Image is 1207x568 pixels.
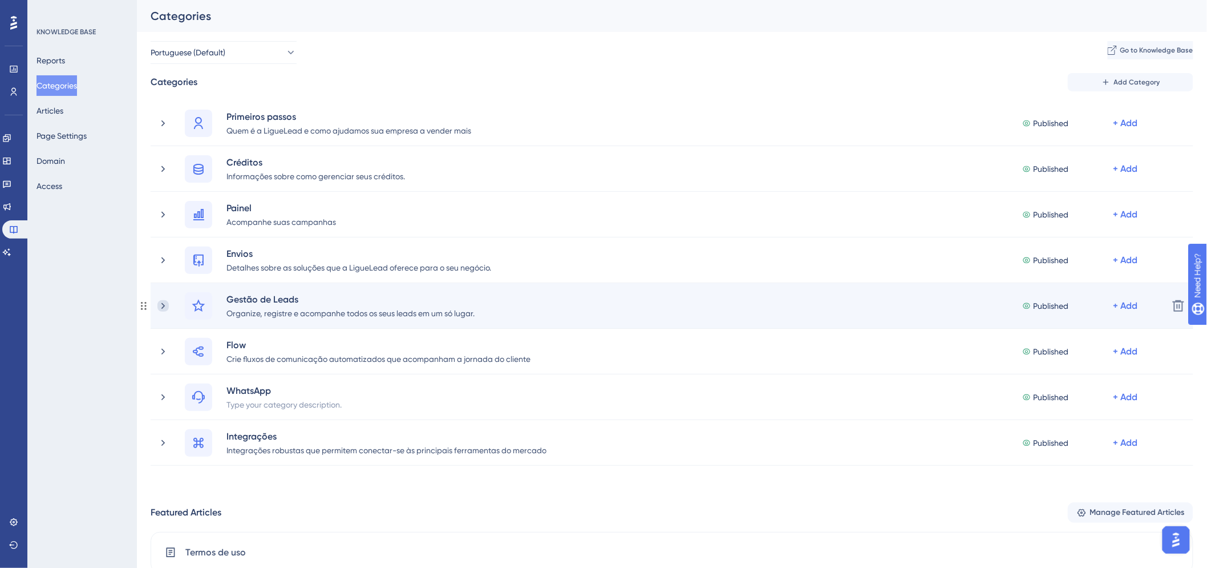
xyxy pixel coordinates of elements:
[1034,436,1069,450] span: Published
[226,123,472,137] div: Quem é a LigueLead e como ajudamos sua empresa a vender mais
[1034,116,1069,130] span: Published
[1113,345,1138,358] div: + Add
[37,176,62,196] button: Access
[226,429,547,443] div: Integrações
[1113,116,1138,130] div: + Add
[1034,208,1069,221] span: Published
[1090,506,1185,519] span: Manage Featured Articles
[226,155,406,169] div: Créditos
[37,151,65,171] button: Domain
[1113,253,1138,267] div: + Add
[37,100,63,121] button: Articles
[226,443,547,457] div: Integrações robustas que permitem conectar-se às principais ferramentas do mercado
[37,27,96,37] div: KNOWLEDGE BASE
[37,50,65,71] button: Reports
[1113,390,1138,404] div: + Add
[151,75,197,89] div: Categories
[1159,523,1193,557] iframe: UserGuiding AI Assistant Launcher
[226,384,342,397] div: WhatsApp
[151,506,221,519] div: Featured Articles
[226,201,337,215] div: Painel
[27,3,71,17] span: Need Help?
[151,41,297,64] button: Portuguese (Default)
[226,306,475,320] div: Organize, registre e acompanhe todos os seus leads em um só lugar.
[1034,253,1069,267] span: Published
[226,292,475,306] div: Gestão de Leads
[1068,73,1193,91] button: Add Category
[1114,78,1160,87] span: Add Category
[226,169,406,183] div: Informações sobre como gerenciar seus créditos.
[1108,41,1193,59] button: Go to Knowledge Base
[226,352,531,365] div: Crie fluxos de comunicação automatizados que acompanham a jornada do cliente
[1034,299,1069,313] span: Published
[226,110,472,123] div: Primeiros passos
[226,397,342,411] div: Type your category description.
[226,338,531,352] div: Flow
[1034,390,1069,404] span: Published
[37,126,87,146] button: Page Settings
[151,8,1165,24] div: Categories
[1113,162,1138,176] div: + Add
[185,546,246,559] span: Termos de uso
[37,75,77,96] button: Categories
[151,46,225,59] span: Portuguese (Default)
[1034,162,1069,176] span: Published
[226,247,492,260] div: Envios
[226,260,492,274] div: Detalhes sobre as soluções que a LigueLead oferece para o seu negócio.
[1034,345,1069,358] span: Published
[1113,436,1138,450] div: + Add
[1113,299,1138,313] div: + Add
[226,215,337,228] div: Acompanhe suas campanhas
[1068,502,1193,523] button: Manage Featured Articles
[1120,46,1193,55] span: Go to Knowledge Base
[1113,208,1138,221] div: + Add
